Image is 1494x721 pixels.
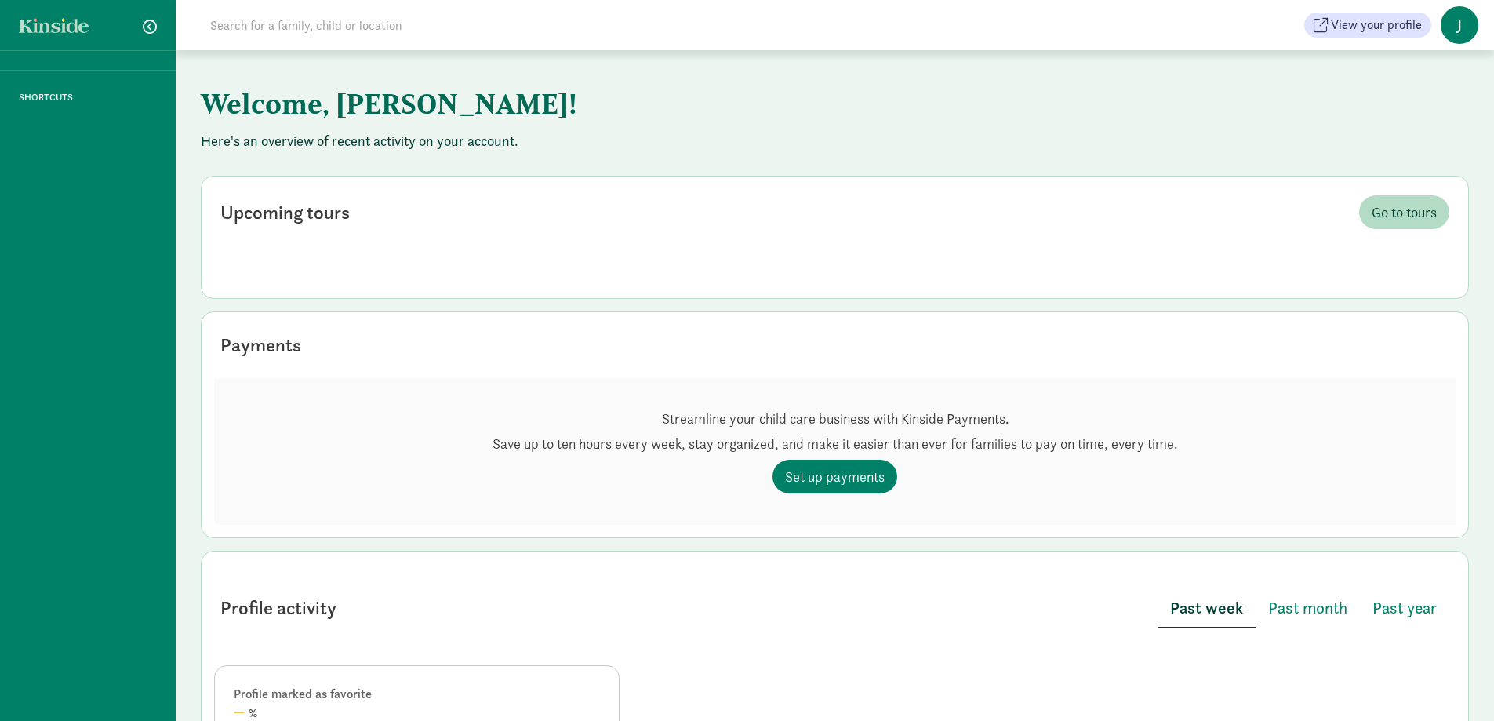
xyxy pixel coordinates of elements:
[1170,595,1243,621] span: Past week
[493,410,1177,428] p: Streamline your child care business with Kinside Payments.
[493,435,1177,453] p: Save up to ten hours every week, stay organized, and make it easier than ever for families to pay...
[220,198,350,227] div: Upcoming tours
[1256,589,1360,627] button: Past month
[1331,16,1422,35] span: View your profile
[1441,6,1478,44] span: J
[220,594,336,622] div: Profile activity
[1304,13,1431,38] button: View your profile
[1359,195,1449,229] a: Go to tours
[1268,595,1347,621] span: Past month
[220,331,301,359] div: Payments
[1158,589,1256,628] button: Past week
[1360,589,1449,627] button: Past year
[1372,202,1437,223] span: Go to tours
[772,460,897,493] a: Set up payments
[201,9,641,41] input: Search for a family, child or location
[1372,595,1437,621] span: Past year
[785,466,885,487] span: Set up payments
[234,685,600,704] div: Profile marked as favorite
[201,75,977,132] h1: Welcome, [PERSON_NAME]!
[201,132,1469,151] p: Here's an overview of recent activity on your account.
